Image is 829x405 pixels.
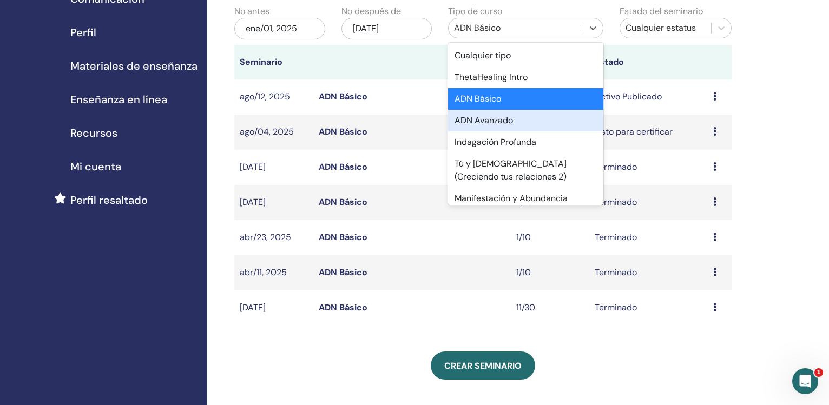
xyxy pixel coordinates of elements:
a: ADN Básico [319,302,367,313]
span: 1 [814,368,823,377]
td: 11/30 [511,290,590,326]
td: ago/12, 2025 [234,79,313,115]
td: Activo Publicado [589,79,708,115]
div: Manifestación y Abundancia [448,188,603,209]
div: Cualquier estatus [626,22,706,35]
span: Enseñanza en línea [70,91,167,108]
td: [DATE] [234,290,313,326]
div: Cualquier tipo [448,45,603,67]
span: Perfil [70,24,96,41]
th: Seminario [234,45,313,79]
td: [DATE] [234,150,313,185]
div: [DATE] [341,18,432,39]
a: ADN Básico [319,161,367,172]
div: ene/01, 2025 [234,18,325,39]
label: No antes [234,5,269,18]
div: ADN Avanzado [448,110,603,131]
td: Terminado [589,185,708,220]
div: Tú y [DEMOGRAPHIC_DATA] (Creciendo tus relaciones 2) [448,153,603,188]
a: ADN Básico [319,91,367,102]
label: No después de [341,5,401,18]
span: Crear seminario [444,360,522,371]
a: Crear seminario [431,351,535,380]
td: 1/10 [511,255,590,290]
div: ADN Básico [454,22,577,35]
a: ADN Básico [319,126,367,137]
td: abr/11, 2025 [234,255,313,290]
td: 1/10 [511,220,590,255]
th: Estado [589,45,708,79]
td: ago/04, 2025 [234,115,313,150]
td: Terminado [589,220,708,255]
div: Indagación Profunda [448,131,603,153]
td: abr/23, 2025 [234,220,313,255]
span: Recursos [70,125,117,141]
td: Listo para certificar [589,115,708,150]
div: ThetaHealing Intro [448,67,603,88]
td: Terminado [589,255,708,290]
td: Terminado [589,150,708,185]
iframe: Intercom live chat [792,368,818,394]
a: ADN Básico [319,196,367,208]
div: ADN Básico [448,88,603,110]
a: ADN Básico [319,267,367,278]
span: Materiales de enseñanza [70,58,198,74]
span: Perfil resaltado [70,192,148,208]
td: [DATE] [234,185,313,220]
label: Estado del seminario [620,5,703,18]
span: Mi cuenta [70,158,121,175]
label: Tipo de curso [448,5,502,18]
td: Terminado [589,290,708,326]
a: ADN Básico [319,231,367,243]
